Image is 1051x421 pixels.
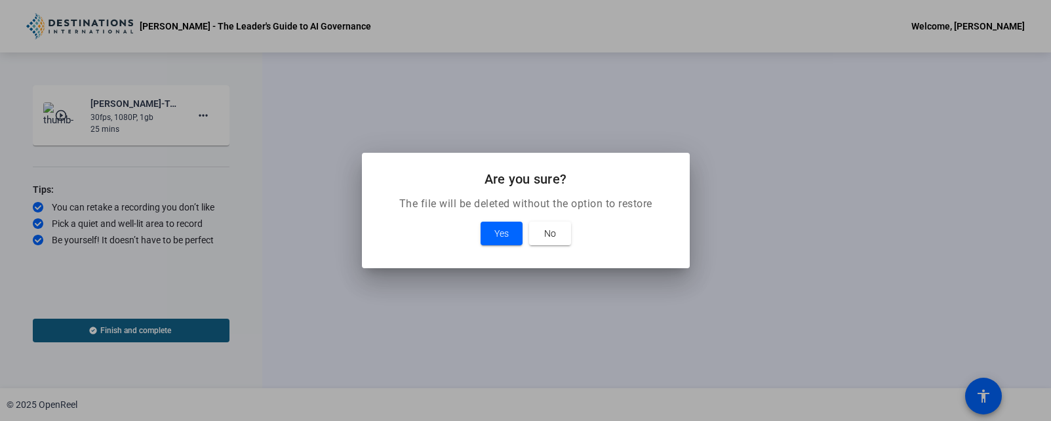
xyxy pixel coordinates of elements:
p: The file will be deleted without the option to restore [378,196,674,212]
span: Yes [494,226,509,241]
span: No [544,226,556,241]
button: No [529,222,571,245]
button: Yes [481,222,523,245]
h2: Are you sure? [378,169,674,190]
